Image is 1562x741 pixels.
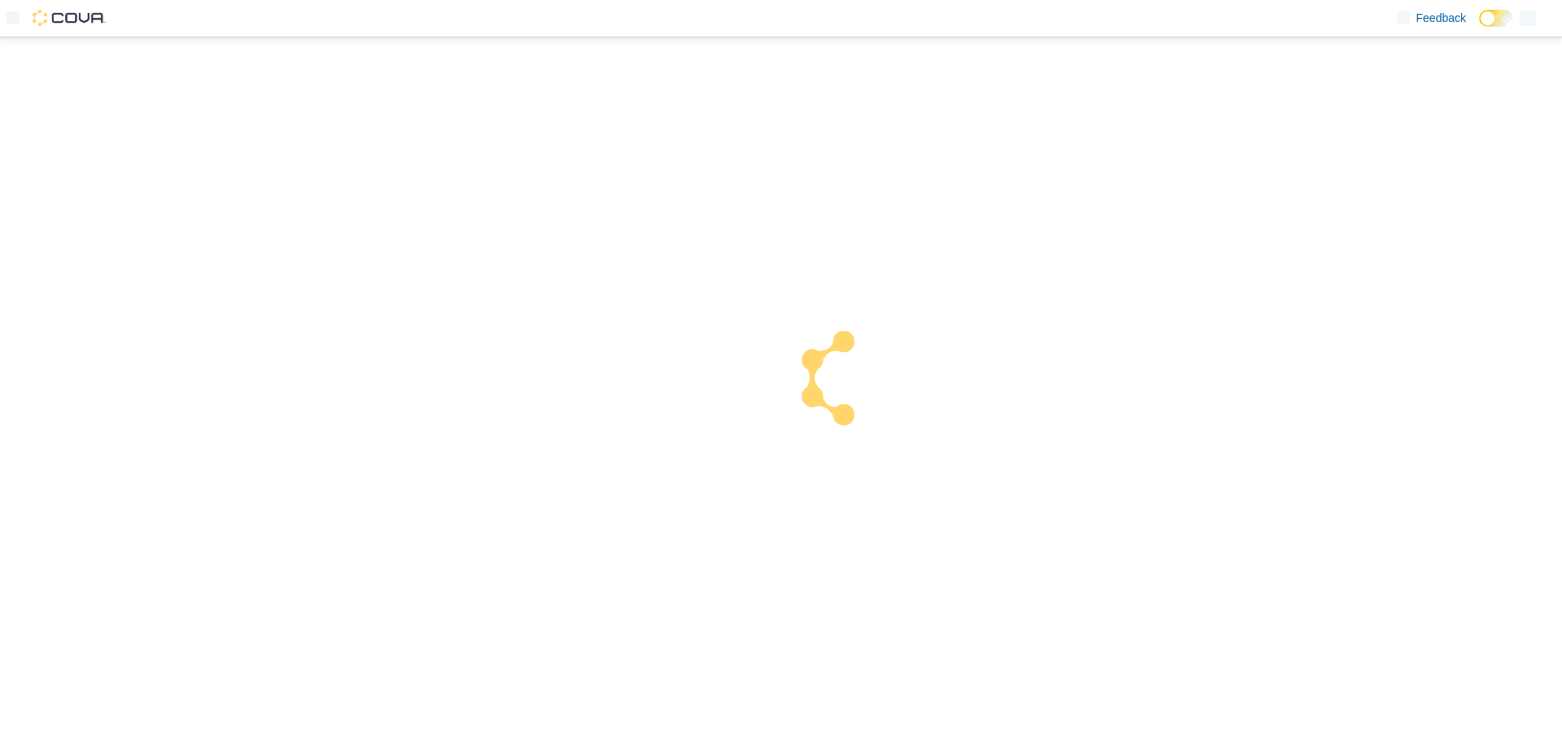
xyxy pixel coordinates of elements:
span: Dark Mode [1479,27,1480,28]
input: Dark Mode [1479,10,1513,27]
a: Feedback [1390,2,1473,34]
img: cova-loader [781,319,903,441]
span: Feedback [1416,10,1466,26]
img: Cova [33,10,106,26]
